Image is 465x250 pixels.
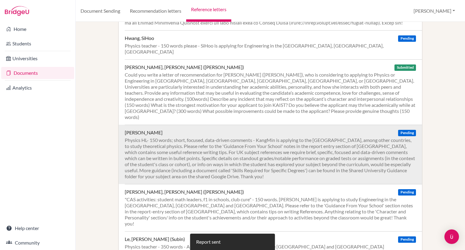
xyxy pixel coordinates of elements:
[125,64,244,70] div: [PERSON_NAME], [PERSON_NAME] ([PERSON_NAME])
[125,189,244,195] div: [PERSON_NAME], [PERSON_NAME] ([PERSON_NAME])
[398,130,416,136] span: Pending
[1,67,74,79] a: Documents
[125,59,422,125] a: [PERSON_NAME], [PERSON_NAME] ([PERSON_NAME]) Submitted Could you write a letter of recommendation...
[125,125,422,184] a: [PERSON_NAME] Pending Physics HL- 150 words; short, focused, data-driven comments - KangMin is ap...
[5,6,29,16] img: Bridge-U
[125,35,154,41] div: Hwang, SiHoo
[125,43,416,55] div: Physics teacher - 150 words please - SiHoo is applying for Engineering in the [GEOGRAPHIC_DATA], ...
[125,196,416,227] div: "CAS activities: student math leaders, f1 in schools, club cure" - 150 words. [PERSON_NAME] is ap...
[1,222,74,234] a: Help center
[1,38,74,50] a: Students
[398,35,416,42] span: Pending
[125,72,416,120] div: Could you write a letter of recommendation for [PERSON_NAME] ([PERSON_NAME]), who is considering ...
[444,229,459,244] div: Open Intercom Messenger
[398,189,416,196] span: Pending
[125,137,416,179] div: Physics HL- 150 words; short, focused, data-driven comments - KangMin is applying to the [GEOGRAP...
[125,30,422,59] a: Hwang, SiHoo Pending Physics teacher - 150 words please - SiHoo is applying for Engineering in th...
[1,82,74,94] a: Analytics
[1,23,74,35] a: Home
[196,238,221,245] div: Report sent
[411,5,458,17] button: [PERSON_NAME]
[394,64,416,71] span: Submitted
[1,52,74,64] a: Universities
[125,130,163,136] div: [PERSON_NAME]
[125,184,422,231] a: [PERSON_NAME], [PERSON_NAME] ([PERSON_NAME]) Pending "CAS activities: student math leaders, f1 in...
